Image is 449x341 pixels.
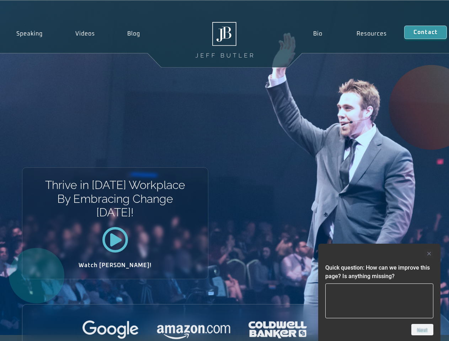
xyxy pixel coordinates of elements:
[44,178,186,219] h1: Thrive in [DATE] Workplace By Embracing Change [DATE]!
[47,262,183,268] h2: Watch [PERSON_NAME]!
[340,26,404,42] a: Resources
[425,249,433,258] button: Hide survey
[59,26,111,42] a: Videos
[411,324,433,335] button: Next question
[404,26,447,39] a: Contact
[413,29,438,35] span: Contact
[325,283,433,318] textarea: Quick question: How can we improve this page? Is anything missing?
[296,26,404,42] nav: Menu
[111,26,156,42] a: Blog
[325,264,433,281] h2: Quick question: How can we improve this page? Is anything missing?
[296,26,340,42] a: Bio
[325,249,433,335] div: Quick question: How can we improve this page? Is anything missing?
